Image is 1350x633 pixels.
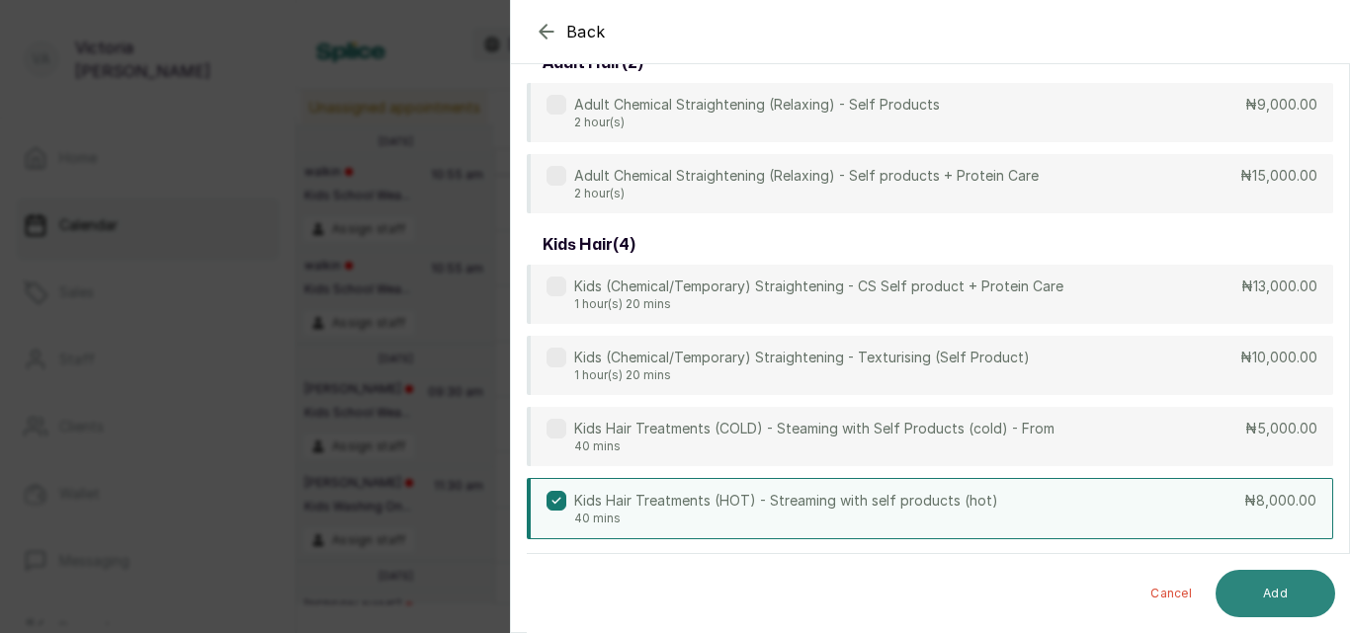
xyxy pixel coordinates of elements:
[574,115,940,130] p: 2 hour(s)
[574,296,1063,312] p: 1 hour(s) 20 mins
[574,95,940,115] p: Adult Chemical Straightening (Relaxing) - Self Products
[1135,570,1208,617] button: Cancel
[1244,491,1316,511] p: ₦8,000.00
[1241,277,1317,296] p: ₦13,000.00
[574,511,998,526] p: 40 mins
[574,348,1030,367] p: Kids (Chemical/Temporary) Straightening - Texturising (Self Product)
[574,419,1055,438] p: Kids Hair Treatments (COLD) - Steaming with Self Products (cold) - From
[1245,419,1317,438] p: ₦5,000.00
[566,20,606,43] span: Back
[574,491,998,511] p: Kids Hair Treatments (HOT) - Streaming with self products (hot)
[574,277,1063,296] p: Kids (Chemical/Temporary) Straightening - CS Self product + Protein Care
[1240,166,1317,186] p: ₦15,000.00
[574,367,1030,383] p: 1 hour(s) 20 mins
[574,166,1039,186] p: Adult Chemical Straightening (Relaxing) - Self products + Protein Care
[574,186,1039,201] p: 2 hour(s)
[535,20,606,43] button: Back
[1245,95,1317,115] p: ₦9,000.00
[1216,570,1335,617] button: Add
[574,438,1055,454] p: 40 mins
[1240,348,1317,367] p: ₦10,000.00
[543,233,635,257] h3: kids hair ( 4 )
